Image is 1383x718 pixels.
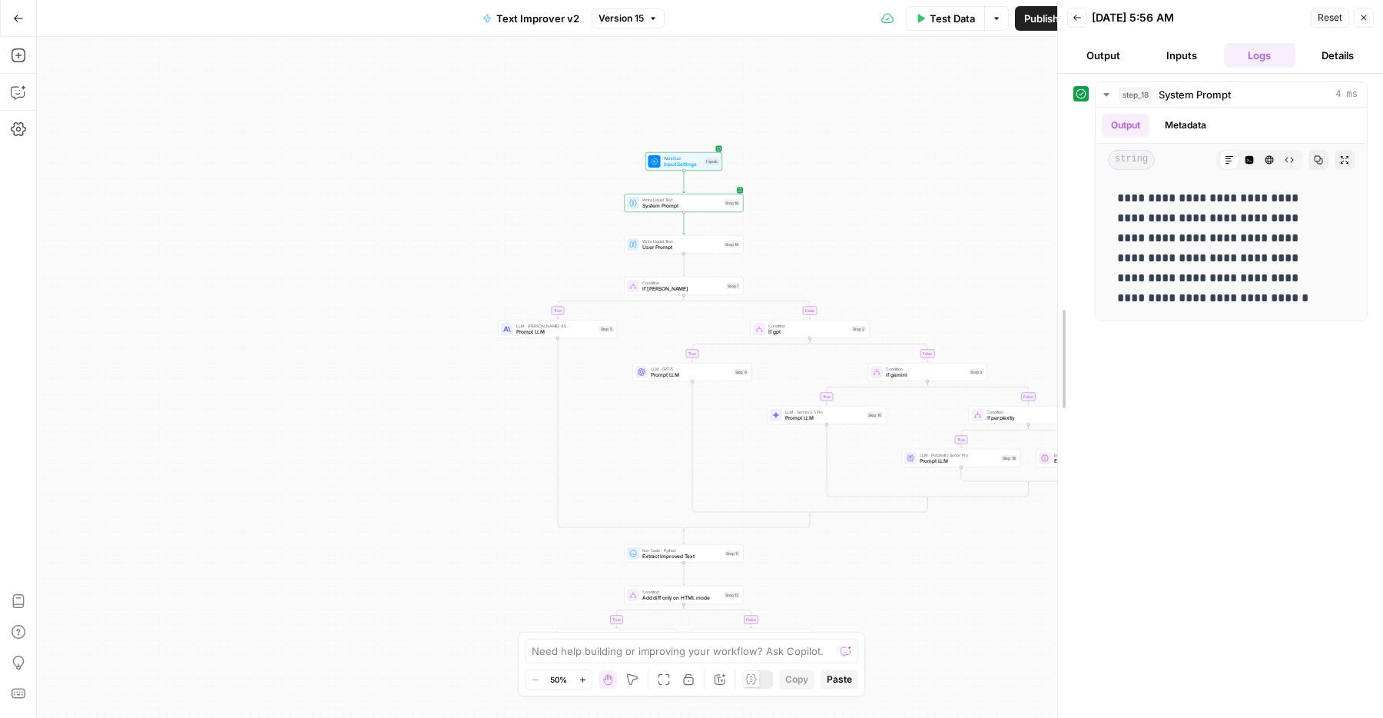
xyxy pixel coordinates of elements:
span: Workflow [664,155,702,161]
span: Prompt LLM [516,328,596,336]
g: Edge from step_15-conditional-end to step_3-conditional-end [927,484,1028,501]
g: Edge from step_12 to step_21 [615,604,684,628]
div: Step 19 [724,241,740,248]
button: Version 15 [592,8,665,28]
g: Edge from step_2 to step_3 [810,338,929,362]
g: Edge from step_2-conditional-end to step_1-conditional-end [684,514,810,532]
g: Edge from step_3-conditional-end to step_2-conditional-end [810,499,927,517]
span: Extract Improved Text [642,553,721,560]
div: WorkflowInput SettingsInputs [625,152,744,171]
div: Write Liquid TextUser PromptStep 19 [625,235,744,254]
button: Paste [821,670,858,690]
span: LLM · Gemini 2.5 Pro [785,409,864,415]
div: FlowContent ComparisonStep 21 [557,629,676,647]
span: Write Liquid Text [642,238,721,244]
div: Run Code · PythonExtract Improved TextStep 11 [625,544,744,563]
div: Step 18 [724,200,740,207]
g: Edge from step_5 to step_1-conditional-end [558,338,684,531]
g: Edge from step_11 to step_12 [683,563,685,585]
span: Text Improver v2 [496,11,579,26]
span: If [PERSON_NAME] [642,285,723,293]
div: ErrorErrorStep 17 [1036,449,1155,467]
div: Inputs [705,158,719,165]
div: ConditionIf gptStep 2 [751,320,870,338]
div: LLM · Perplexity Sonar ProPrompt LLMStep 16 [901,449,1020,467]
span: Condition [987,409,1065,415]
g: Edge from step_3 to step_10 [825,381,927,405]
div: Step 1 [726,283,740,290]
g: Edge from step_16 to step_15-conditional-end [961,467,1029,485]
div: Step 11 [725,550,740,557]
span: LLM · Perplexity Sonar Pro [920,452,998,458]
span: Run Code · Python [642,547,721,553]
span: If gpt [768,328,848,336]
span: Condition [642,589,721,595]
div: ConditionAdd diff only on HTML modeStep 12 [625,586,744,604]
span: Prompt LLM [785,414,864,422]
span: LLM · GPT-5 [651,366,731,372]
g: Edge from step_19 to step_1 [683,254,685,276]
g: Edge from step_3 to step_15 [927,381,1030,405]
g: Edge from step_2 to step_9 [691,338,810,362]
span: If gemini [886,371,966,379]
div: ConditionIf [PERSON_NAME]Step 1 [625,277,744,295]
div: Step 10 [867,412,883,419]
span: Write Liquid Text [642,197,721,203]
button: Test Data [906,6,984,31]
span: Condition [642,280,723,286]
g: Edge from step_1-conditional-end to step_11 [683,530,685,544]
span: Prompt LLM [920,457,998,465]
div: Step 3 [969,369,983,376]
button: Text Improver v2 [473,6,589,31]
div: LLM · Gemini 2.5 ProPrompt LLMStep 10 [767,406,886,424]
span: Condition [886,366,966,372]
g: Edge from step_15 to step_17 [1028,424,1096,448]
span: Paste [827,673,852,686]
span: Condition [768,323,848,329]
button: Copy [779,670,814,690]
button: Publish [1015,6,1068,31]
span: Test Data [930,11,975,26]
div: Step 2 [851,326,866,333]
g: Edge from step_12 to step_14 [684,604,752,628]
div: ConditionIf perplexityStep 15 [969,406,1088,424]
span: 50% [550,673,567,686]
span: Publish [1024,11,1059,26]
div: Step 16 [1001,455,1017,462]
div: LLM · [PERSON_NAME] 4.5Prompt LLMStep 5 [498,320,617,338]
span: Prompt LLM [651,371,731,379]
g: Edge from step_15 to step_16 [960,424,1028,448]
span: Version 15 [599,12,644,25]
span: Input Settings [664,161,702,168]
span: User Prompt [642,244,721,251]
div: Step 12 [724,592,740,599]
div: LLM · GPT-5Prompt LLMStep 9 [632,363,751,381]
g: Edge from step_10 to step_3-conditional-end [827,424,927,500]
div: ConditionIf geminiStep 3 [868,363,987,381]
g: Edge from step_1 to step_5 [556,295,684,319]
span: System Prompt [642,202,721,210]
span: If perplexity [987,414,1065,422]
g: Edge from step_1 to step_2 [684,295,811,319]
span: Add diff only on HTML mode [642,594,721,602]
div: Write Liquid TextSystem PromptStep 18 [625,194,744,212]
div: Write Liquid TextRender Liquid TextStep 14 [691,629,811,647]
span: Copy [785,673,808,686]
div: Step 5 [599,326,614,333]
g: Edge from step_9 to step_2-conditional-end [692,381,810,516]
g: Edge from step_18 to step_19 [683,212,685,234]
div: Step 9 [734,369,748,376]
g: Edge from start to step_18 [683,171,685,193]
span: LLM · [PERSON_NAME] 4.5 [516,323,596,329]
